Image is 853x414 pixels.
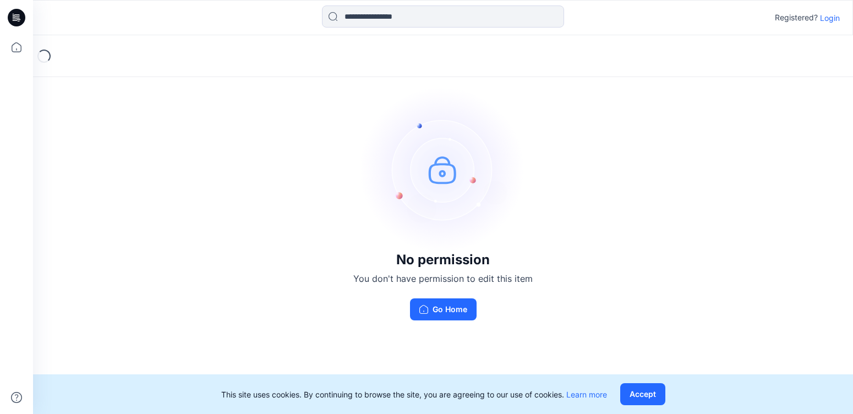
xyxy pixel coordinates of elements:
p: You don't have permission to edit this item [353,272,533,285]
p: Registered? [775,11,818,24]
p: Login [820,12,840,24]
button: Go Home [410,298,477,320]
h3: No permission [353,252,533,268]
button: Accept [620,383,665,405]
img: no-perm.svg [360,87,526,252]
p: This site uses cookies. By continuing to browse the site, you are agreeing to our use of cookies. [221,389,607,400]
a: Learn more [566,390,607,399]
